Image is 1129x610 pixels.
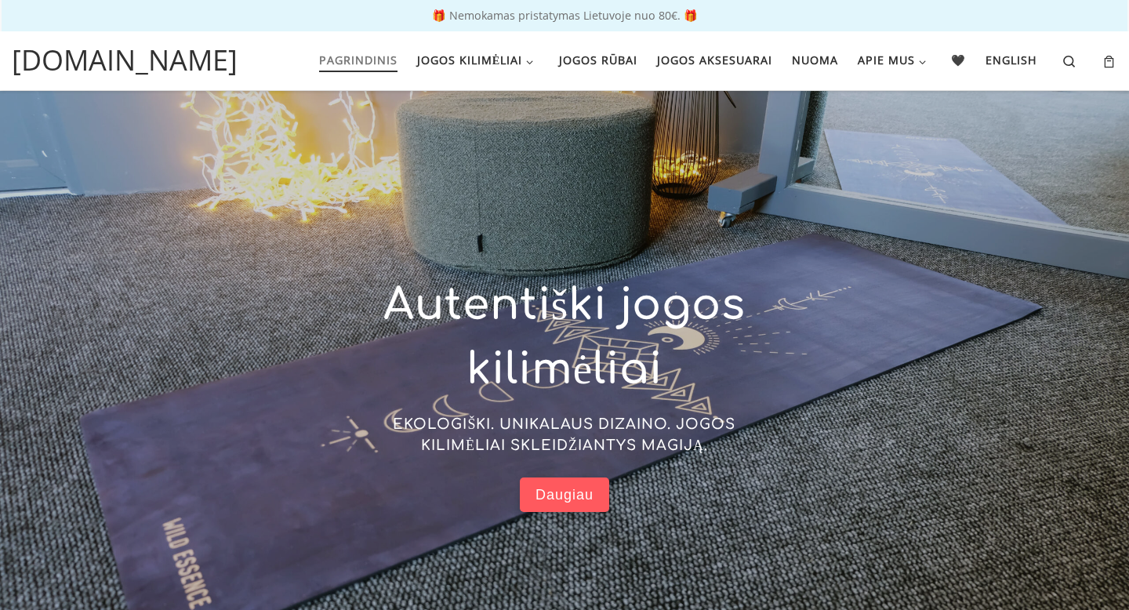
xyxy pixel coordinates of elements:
span: Daugiau [535,486,594,504]
span: Nuoma [792,44,838,73]
span: 🖤 [951,44,966,73]
span: English [986,44,1037,73]
a: 🖤 [946,44,971,77]
a: Nuoma [786,44,843,77]
span: Apie mus [858,44,915,73]
a: Jogos rūbai [554,44,642,77]
span: EKOLOGIŠKI. UNIKALAUS DIZAINO. JOGOS KILIMĖLIAI SKLEIDŽIANTYS MAGIJĄ. [393,416,735,453]
a: Pagrindinis [314,44,402,77]
a: [DOMAIN_NAME] [12,39,238,82]
a: Daugiau [520,477,609,513]
a: English [981,44,1043,77]
a: Jogos kilimėliai [412,44,543,77]
span: Autentiški jogos kilimėliai [383,281,746,394]
span: Jogos rūbai [559,44,637,73]
p: 🎁 Nemokamas pristatymas Lietuvoje nuo 80€. 🎁 [16,10,1113,21]
span: Jogos aksesuarai [657,44,772,73]
span: Pagrindinis [319,44,398,73]
span: Jogos kilimėliai [417,44,523,73]
a: Jogos aksesuarai [652,44,777,77]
